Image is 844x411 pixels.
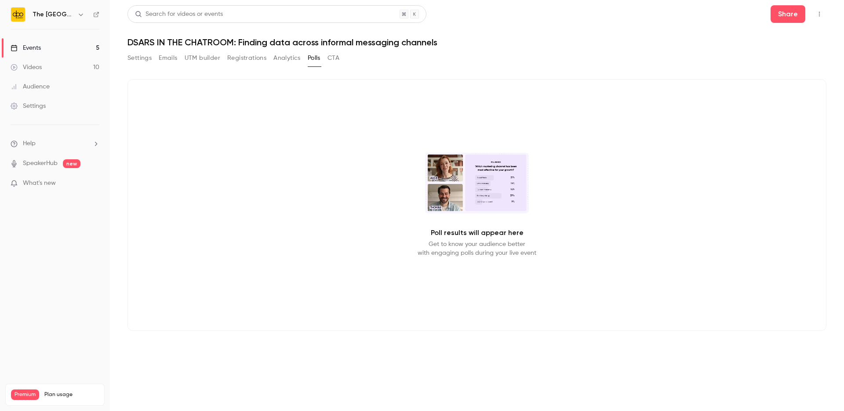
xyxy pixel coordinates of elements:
[11,139,99,148] li: help-dropdown-opener
[159,51,177,65] button: Emails
[431,228,524,238] p: Poll results will appear here
[11,63,42,72] div: Videos
[273,51,301,65] button: Analytics
[11,7,25,22] img: The DPO Centre
[11,44,41,52] div: Events
[308,51,320,65] button: Polls
[44,391,99,398] span: Plan usage
[33,10,74,19] h6: The [GEOGRAPHIC_DATA]
[135,10,223,19] div: Search for videos or events
[23,179,56,188] span: What's new
[11,102,46,110] div: Settings
[23,159,58,168] a: SpeakerHub
[127,51,152,65] button: Settings
[227,51,266,65] button: Registrations
[418,240,536,257] p: Get to know your audience better with engaging polls during your live event
[11,389,39,400] span: Premium
[127,37,826,48] h1: DSARS IN THE CHATROOM: Finding data across informal messaging channels
[23,139,36,148] span: Help
[63,159,80,168] span: new
[11,82,50,91] div: Audience
[771,5,805,23] button: Share
[327,51,339,65] button: CTA
[185,51,220,65] button: UTM builder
